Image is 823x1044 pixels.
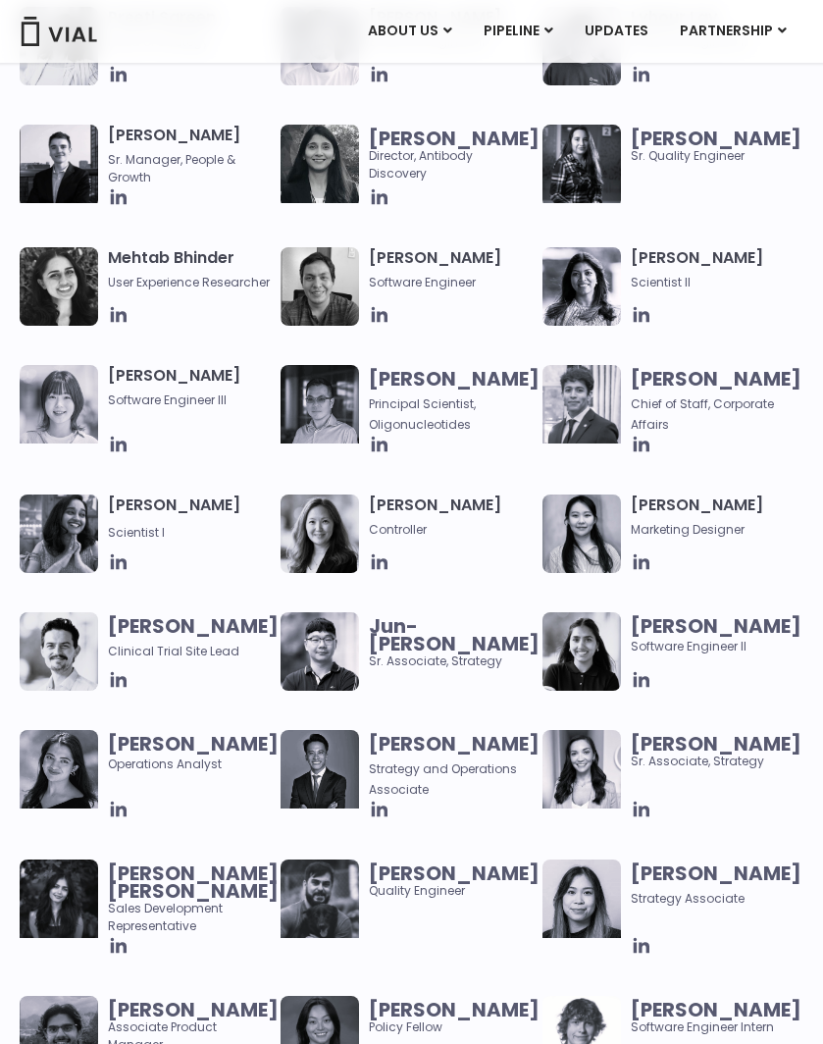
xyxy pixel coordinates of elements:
[108,391,271,409] span: Software Engineer III
[108,996,279,1023] b: [PERSON_NAME]
[542,247,621,326] img: Image of woman named Ritu smiling
[369,521,532,539] span: Controller
[631,1001,794,1036] span: Software Engineer Intern
[369,996,540,1023] b: [PERSON_NAME]
[369,1001,532,1036] span: Policy Fellow
[108,495,271,542] h3: [PERSON_NAME]
[631,274,794,291] span: Scientist II
[108,247,271,291] h3: Mehtab Bhinder
[369,760,517,798] span: Strategy and Operations Associate
[631,247,794,291] h3: [PERSON_NAME]
[369,365,540,392] b: [PERSON_NAME]
[631,735,794,770] span: Sr. Associate, Strategy
[108,151,271,186] span: Sr. Manager, People & Growth
[542,860,621,938] img: Headshot of smiling woman named Vanessa
[369,617,532,670] span: Sr. Associate, Strategy
[631,365,801,392] b: [PERSON_NAME]
[20,612,98,691] img: Image of smiling man named Glenn
[369,130,532,183] span: Director, Antibody Discovery
[369,612,540,657] b: Jun-[PERSON_NAME]
[20,125,98,203] img: Smiling man named Owen
[369,860,540,887] b: [PERSON_NAME]
[631,890,745,907] span: Strategy Associate
[631,130,794,165] span: Sr. Quality Engineer
[631,860,801,887] b: [PERSON_NAME]
[664,15,802,48] a: PARTNERSHIPMenu Toggle
[281,365,359,444] img: Headshot of smiling of smiling man named Wei-Sheng
[108,860,279,905] b: [PERSON_NAME] [PERSON_NAME]
[108,274,271,291] span: User Experience Researcher
[352,15,467,48] a: ABOUT USMenu Toggle
[108,730,279,757] b: [PERSON_NAME]
[631,521,794,539] span: Marketing Designer
[20,860,98,938] img: Smiling woman named Harman
[369,395,476,433] span: Principal Scientist, Oligonucleotides
[281,612,359,691] img: Image of smiling man named Jun-Goo
[631,996,801,1023] b: [PERSON_NAME]
[281,125,359,203] img: Headshot of smiling woman named Swati
[20,730,98,809] img: Headshot of smiling woman named Sharicka
[542,730,621,809] img: Smiling woman named Ana
[108,864,271,935] span: Sales Development Representative
[108,735,271,773] span: Operations Analyst
[569,15,663,48] a: UPDATES
[281,495,359,573] img: Image of smiling woman named Aleina
[20,17,98,46] img: Vial Logo
[369,730,540,757] b: [PERSON_NAME]
[108,125,271,186] h3: [PERSON_NAME]
[468,15,568,48] a: PIPELINEMenu Toggle
[631,638,746,654] span: Software Engineer II
[542,612,621,691] img: Image of smiling woman named Tanvi
[20,247,98,326] img: Mehtab Bhinder
[369,247,532,291] h3: [PERSON_NAME]
[631,125,801,152] b: [PERSON_NAME]
[20,495,98,573] img: Headshot of smiling woman named Sneha
[369,864,532,900] span: Quality Engineer
[631,395,774,433] span: Chief of Staff, Corporate Affairs
[108,365,271,409] h3: [PERSON_NAME]
[369,495,532,539] h3: [PERSON_NAME]
[281,860,359,938] img: Man smiling posing for picture
[542,495,621,573] img: Smiling woman named Yousun
[108,612,279,640] b: [PERSON_NAME]
[631,495,794,539] h3: [PERSON_NAME]
[369,125,540,152] b: [PERSON_NAME]
[369,274,532,291] span: Software Engineer
[108,643,239,659] span: Clinical Trial Site Lead
[631,612,801,640] b: [PERSON_NAME]
[631,730,801,757] b: [PERSON_NAME]
[108,524,165,541] span: Scientist I
[20,365,98,444] img: Tina
[281,247,359,326] img: A black and white photo of a man smiling, holding a vial.
[281,730,359,809] img: Headshot of smiling man named Urann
